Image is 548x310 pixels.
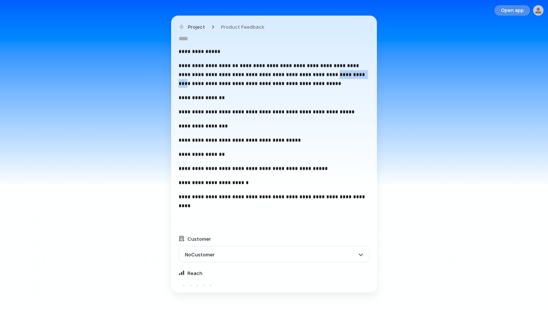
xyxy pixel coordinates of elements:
[188,23,205,31] span: Project
[221,23,264,31] span: Product Feedback
[217,22,269,32] button: Product Feedback
[494,5,530,16] button: Open app
[188,270,202,276] span: Reach
[501,7,524,14] span: Open app
[185,252,215,257] span: No Customer
[188,236,211,242] span: Customer
[177,22,207,32] button: Project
